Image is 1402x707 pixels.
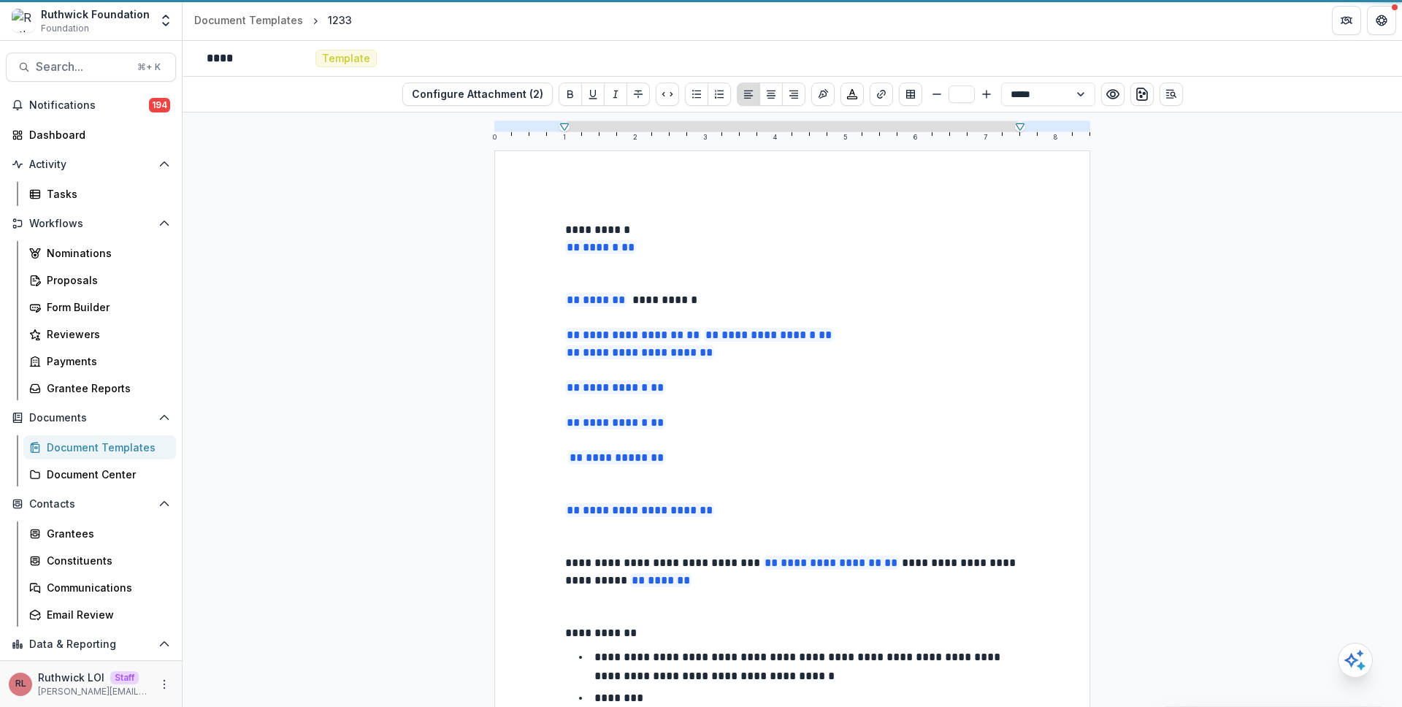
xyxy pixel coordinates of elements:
[604,83,627,106] button: Italicize
[6,53,176,82] button: Search...
[870,83,893,106] button: Create link
[47,580,164,595] div: Communications
[1367,6,1396,35] button: Get Help
[685,83,708,106] button: Bullet List
[47,272,164,288] div: Proposals
[627,83,650,106] button: Strike
[6,123,176,147] a: Dashboard
[23,349,176,373] a: Payments
[1332,6,1361,35] button: Partners
[1338,643,1373,678] button: Open AI Assistant
[194,12,303,28] div: Document Templates
[38,670,104,685] p: Ruthwick LOI
[36,60,129,74] span: Search...
[149,98,170,112] span: 194
[559,83,582,106] button: Bold
[708,83,731,106] button: Ordered List
[6,93,176,117] button: Notifications194
[12,9,35,32] img: Ruthwick Foundation
[23,295,176,319] a: Form Builder
[840,83,864,106] button: Choose font color
[811,83,835,106] button: Insert Signature
[23,576,176,600] a: Communications
[134,59,164,75] div: ⌘ + K
[6,212,176,235] button: Open Workflows
[47,607,164,622] div: Email Review
[47,245,164,261] div: Nominations
[928,85,946,103] button: Smaller
[581,83,605,106] button: Underline
[1130,83,1154,106] button: download-word
[47,467,164,482] div: Document Center
[29,218,153,230] span: Workflows
[47,186,164,202] div: Tasks
[23,241,176,265] a: Nominations
[47,526,164,541] div: Grantees
[47,440,164,455] div: Document Templates
[156,6,176,35] button: Open entity switcher
[402,83,553,106] button: Configure Attachment (2)
[322,53,370,65] span: Template
[1101,83,1125,106] button: Preview preview-doc.pdf
[6,406,176,429] button: Open Documents
[737,83,760,106] button: Align Left
[41,22,89,35] span: Foundation
[188,9,358,31] nav: breadcrumb
[1160,83,1183,106] button: Open Editor Sidebar
[23,521,176,546] a: Grantees
[759,83,783,106] button: Align Center
[23,322,176,346] a: Reviewers
[23,462,176,486] a: Document Center
[156,676,173,693] button: More
[47,299,164,315] div: Form Builder
[328,12,352,28] div: 1233
[110,671,139,684] p: Staff
[188,9,309,31] a: Document Templates
[23,376,176,400] a: Grantee Reports
[23,549,176,573] a: Constituents
[15,679,26,689] div: Ruthwick LOI
[6,492,176,516] button: Open Contacts
[29,99,149,112] span: Notifications
[6,153,176,176] button: Open Activity
[29,127,164,142] div: Dashboard
[47,353,164,369] div: Payments
[41,7,150,22] div: Ruthwick Foundation
[29,412,153,424] span: Documents
[899,83,922,106] button: Insert Table
[29,498,153,511] span: Contacts
[23,182,176,206] a: Tasks
[656,83,679,106] button: Code
[47,553,164,568] div: Constituents
[29,158,153,171] span: Activity
[782,83,805,106] button: Align Right
[6,633,176,656] button: Open Data & Reporting
[978,85,995,103] button: Bigger
[47,381,164,396] div: Grantee Reports
[29,638,153,651] span: Data & Reporting
[23,435,176,459] a: Document Templates
[23,268,176,292] a: Proposals
[47,326,164,342] div: Reviewers
[38,685,150,698] p: [PERSON_NAME][EMAIL_ADDRESS][DOMAIN_NAME]
[23,603,176,627] a: Email Review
